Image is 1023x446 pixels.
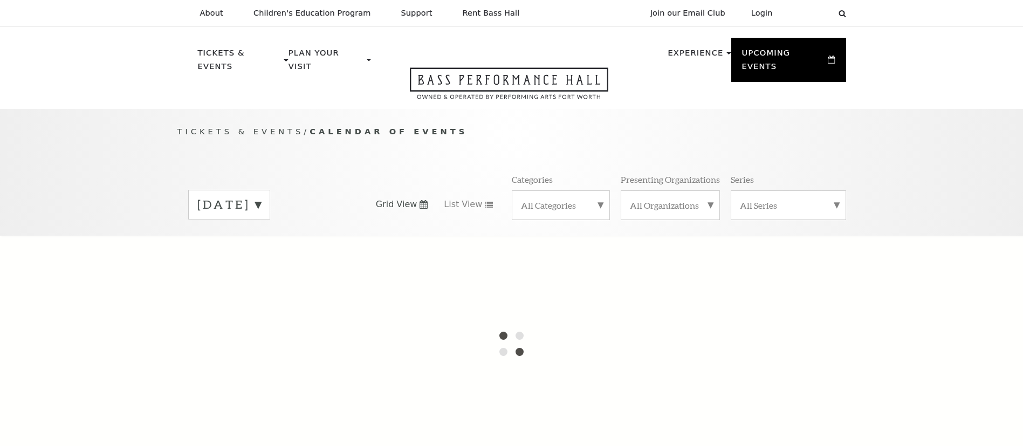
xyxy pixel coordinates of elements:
p: Rent Bass Hall [463,9,520,18]
select: Select: [790,8,828,18]
p: Presenting Organizations [621,174,720,185]
p: Children's Education Program [253,9,371,18]
label: [DATE] [197,196,261,213]
label: All Organizations [630,200,711,211]
p: About [200,9,223,18]
p: Categories [512,174,553,185]
p: Tickets & Events [198,46,282,79]
span: Tickets & Events [177,127,304,136]
span: Grid View [376,198,417,210]
span: List View [444,198,482,210]
p: / [177,125,846,139]
p: Series [731,174,754,185]
p: Support [401,9,432,18]
label: All Categories [521,200,601,211]
label: All Series [740,200,837,211]
p: Upcoming Events [742,46,826,79]
p: Plan Your Visit [289,46,364,79]
span: Calendar of Events [310,127,468,136]
p: Experience [668,46,723,66]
